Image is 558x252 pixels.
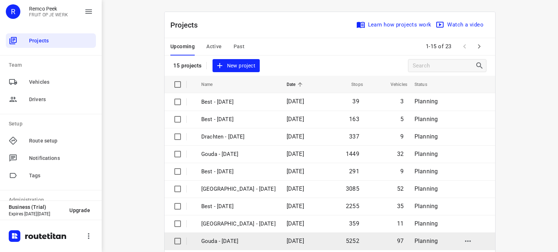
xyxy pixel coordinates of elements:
[170,20,204,30] p: Projects
[29,12,68,17] p: FRUIT OP JE WERK
[217,61,255,70] span: New project
[201,98,276,106] p: Best - [DATE]
[287,220,304,227] span: [DATE]
[397,150,404,157] span: 32
[201,80,222,89] span: Name
[400,98,404,105] span: 3
[400,168,404,175] span: 9
[287,133,304,140] span: [DATE]
[349,220,359,227] span: 359
[201,150,276,158] p: Gouda - [DATE]
[415,185,438,192] span: Planning
[349,133,359,140] span: 337
[415,98,438,105] span: Planning
[381,80,407,89] span: Vehicles
[400,116,404,123] span: 5
[29,78,93,86] span: Vehicles
[29,137,93,145] span: Route setup
[64,204,96,217] button: Upgrade
[287,237,304,244] span: [DATE]
[415,203,438,210] span: Planning
[287,168,304,175] span: [DATE]
[287,203,304,210] span: [DATE]
[9,61,96,69] p: Team
[423,39,454,54] span: 1-15 of 23
[342,80,363,89] span: Stops
[352,98,359,105] span: 39
[201,237,276,245] p: Gouda - Monday
[346,150,359,157] span: 1449
[9,196,96,204] p: Administration
[29,96,93,103] span: Drivers
[400,133,404,140] span: 9
[287,98,304,105] span: [DATE]
[415,116,438,123] span: Planning
[6,92,96,107] div: Drivers
[234,42,245,51] span: Past
[9,120,96,128] p: Setup
[6,4,20,19] div: R
[201,185,276,193] p: [GEOGRAPHIC_DATA] - [DATE]
[201,168,276,176] p: Best - [DATE]
[346,203,359,210] span: 2255
[287,80,305,89] span: Date
[415,80,437,89] span: Status
[29,6,68,12] p: Remco Peek
[397,185,404,192] span: 52
[6,75,96,89] div: Vehicles
[413,60,475,71] input: Search projects
[349,116,359,123] span: 163
[69,207,90,213] span: Upgrade
[346,185,359,192] span: 3085
[397,237,404,244] span: 97
[201,202,276,211] p: Best - [DATE]
[6,151,96,165] div: Notifications
[346,237,359,244] span: 5252
[6,33,96,48] div: Projects
[457,39,472,54] span: Previous Page
[170,42,195,51] span: Upcoming
[287,185,304,192] span: [DATE]
[287,116,304,123] span: [DATE]
[287,150,304,157] span: [DATE]
[9,204,64,210] p: Business (Trial)
[415,237,438,244] span: Planning
[206,42,222,51] span: Active
[475,61,486,70] div: Search
[29,172,93,179] span: Tags
[6,133,96,148] div: Route setup
[213,59,260,73] button: New project
[415,150,438,157] span: Planning
[201,115,276,124] p: Best - [DATE]
[415,133,438,140] span: Planning
[6,168,96,183] div: Tags
[349,168,359,175] span: 291
[472,39,486,54] span: Next Page
[397,220,404,227] span: 11
[415,220,438,227] span: Planning
[9,211,64,216] p: Expires [DATE][DATE]
[397,203,404,210] span: 35
[29,37,93,45] span: Projects
[29,154,93,162] span: Notifications
[201,133,276,141] p: Drachten - [DATE]
[173,62,202,69] p: 15 projects
[201,220,276,228] p: [GEOGRAPHIC_DATA] - [DATE]
[415,168,438,175] span: Planning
